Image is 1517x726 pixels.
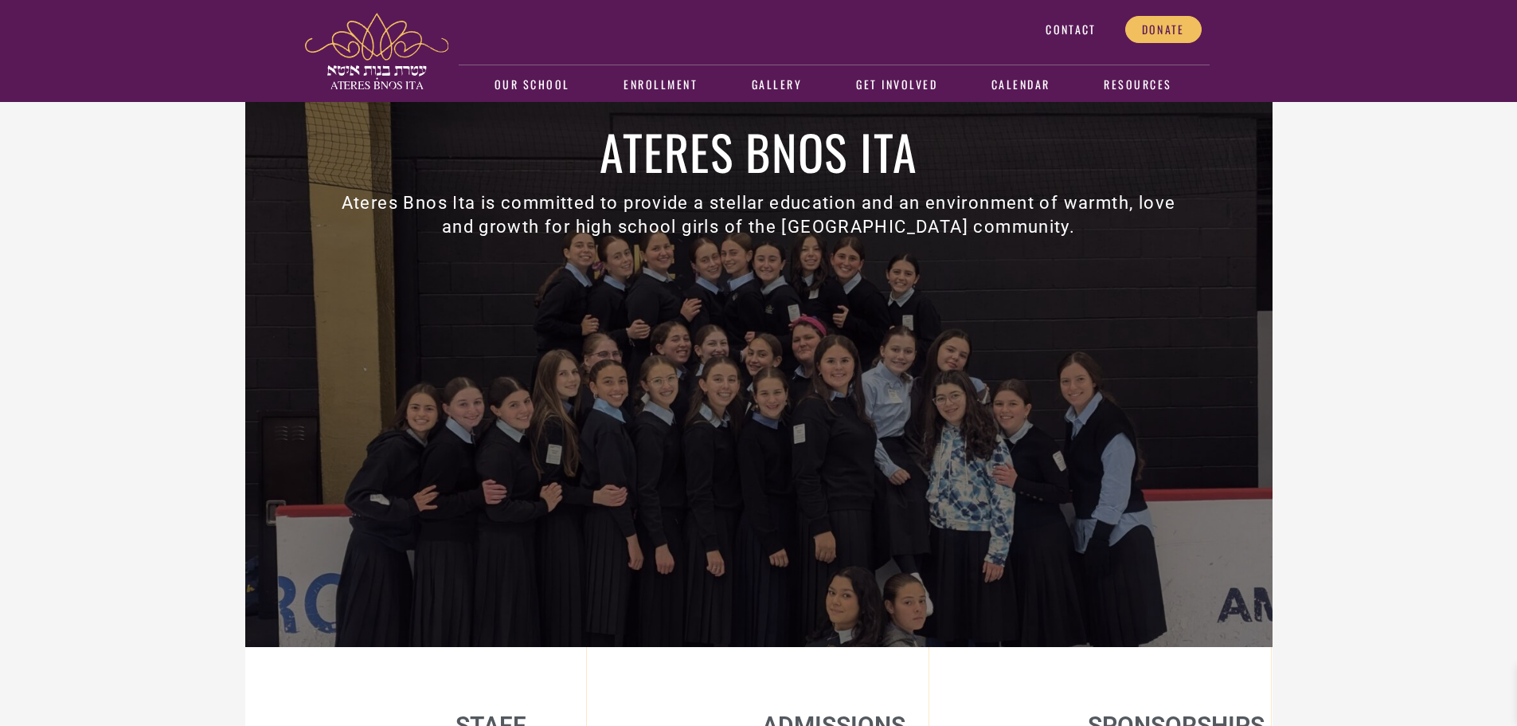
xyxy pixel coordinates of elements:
a: Calendar [979,67,1062,104]
a: Our School [483,67,581,104]
a: Gallery [741,67,814,104]
a: Enrollment [612,67,710,104]
a: Donate [1125,16,1202,43]
img: ateres [305,13,448,89]
span: Contact [1046,22,1096,37]
a: Contact [1029,16,1112,43]
h1: Ateres Bnos Ita [330,128,1187,175]
h3: Ateres Bnos Ita is committed to provide a stellar education and an environment of warmth, love an... [330,191,1187,239]
a: Get Involved [845,67,949,104]
span: Donate [1142,22,1185,37]
a: Resources [1093,67,1183,104]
